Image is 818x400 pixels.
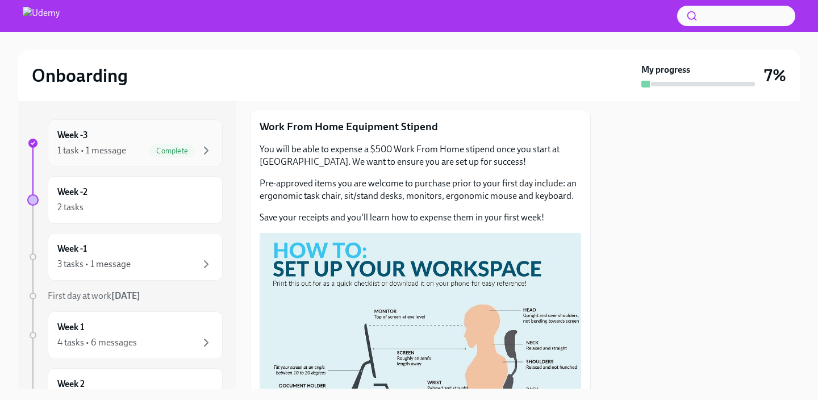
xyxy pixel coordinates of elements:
[57,258,131,270] div: 3 tasks • 1 message
[27,311,223,359] a: Week 14 tasks • 6 messages
[111,290,140,301] strong: [DATE]
[260,143,581,168] p: You will be able to expense a $500 Work From Home stipend once you start at [GEOGRAPHIC_DATA]. We...
[57,336,137,349] div: 4 tasks • 6 messages
[149,147,195,155] span: Complete
[27,290,223,302] a: First day at work[DATE]
[27,233,223,281] a: Week -13 tasks • 1 message
[57,201,84,214] div: 2 tasks
[57,243,87,255] h6: Week -1
[48,290,140,301] span: First day at work
[641,64,690,76] strong: My progress
[32,64,128,87] h2: Onboarding
[57,144,126,157] div: 1 task • 1 message
[57,321,84,334] h6: Week 1
[764,65,786,86] h3: 7%
[27,119,223,167] a: Week -31 task • 1 messageComplete
[27,176,223,224] a: Week -22 tasks
[260,119,581,134] p: Work From Home Equipment Stipend
[57,129,88,141] h6: Week -3
[260,177,581,202] p: Pre-approved items you are welcome to purchase prior to your first day include: an ergonomic task...
[57,186,87,198] h6: Week -2
[23,7,60,25] img: Udemy
[260,211,581,224] p: Save your receipts and you'll learn how to expense them in your first week!
[57,378,85,390] h6: Week 2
